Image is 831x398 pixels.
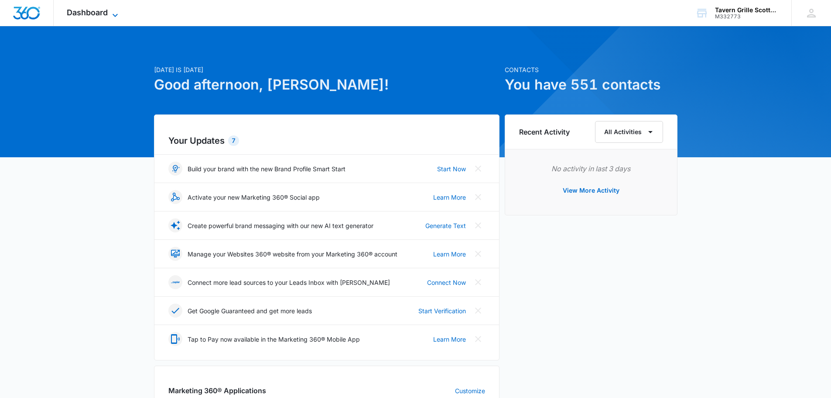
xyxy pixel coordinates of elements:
[471,275,485,289] button: Close
[437,164,466,173] a: Start Now
[425,221,466,230] a: Generate Text
[471,247,485,261] button: Close
[188,335,360,344] p: Tap to Pay now available in the Marketing 360® Mobile App
[519,127,570,137] h6: Recent Activity
[715,14,779,20] div: account id
[433,335,466,344] a: Learn More
[433,249,466,259] a: Learn More
[505,65,677,74] p: Contacts
[67,8,108,17] span: Dashboard
[554,180,628,201] button: View More Activity
[188,221,373,230] p: Create powerful brand messaging with our new AI text generator
[455,386,485,395] a: Customize
[188,164,345,173] p: Build your brand with the new Brand Profile Smart Start
[471,218,485,232] button: Close
[154,65,499,74] p: [DATE] is [DATE]
[433,193,466,202] a: Learn More
[418,306,466,315] a: Start Verification
[188,278,390,287] p: Connect more lead sources to your Leads Inbox with [PERSON_NAME]
[715,7,779,14] div: account name
[519,163,663,174] p: No activity in last 3 days
[168,385,266,396] h2: Marketing 360® Applications
[471,162,485,176] button: Close
[168,134,485,147] h2: Your Updates
[188,249,397,259] p: Manage your Websites 360® website from your Marketing 360® account
[427,278,466,287] a: Connect Now
[505,74,677,95] h1: You have 551 contacts
[471,190,485,204] button: Close
[471,332,485,346] button: Close
[228,135,239,146] div: 7
[188,193,320,202] p: Activate your new Marketing 360® Social app
[188,306,312,315] p: Get Google Guaranteed and get more leads
[154,74,499,95] h1: Good afternoon, [PERSON_NAME]!
[595,121,663,143] button: All Activities
[471,304,485,318] button: Close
